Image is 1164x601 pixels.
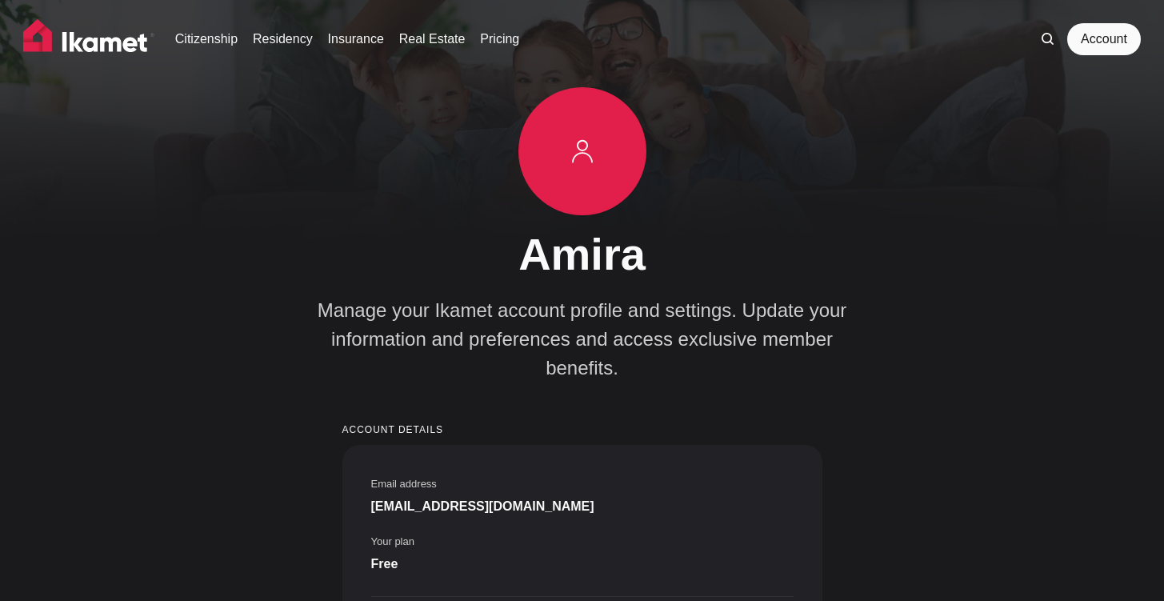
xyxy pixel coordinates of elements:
a: Residency [253,30,313,49]
a: Insurance [328,30,384,49]
p: Manage your Ikamet account profile and settings. Update your information and preferences and acce... [302,296,862,383]
h1: Amira [286,227,878,281]
span: Free [371,555,398,574]
a: Real Estate [399,30,466,49]
small: Account details [342,425,822,435]
span: [EMAIL_ADDRESS][DOMAIN_NAME] [371,497,594,516]
a: Pricing [480,30,519,49]
a: Account [1067,23,1141,55]
label: Your plan [371,536,539,547]
a: Citizenship [175,30,238,49]
img: Ikamet home [23,19,154,59]
label: Email address [371,479,594,489]
img: db1e1cf3e575447ade265855634809d9 [530,99,634,203]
